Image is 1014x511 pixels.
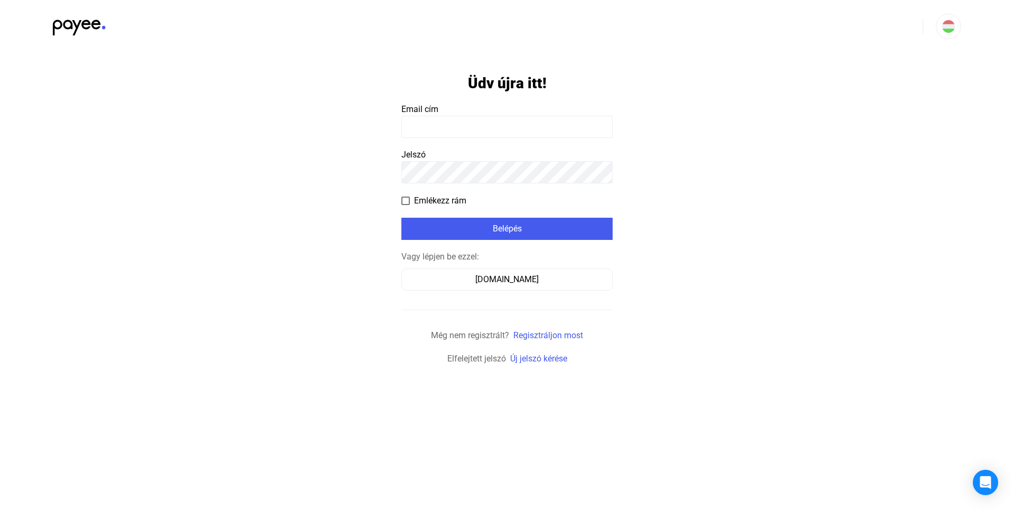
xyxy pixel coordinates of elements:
div: Open Intercom Messenger [973,470,998,495]
span: Még nem regisztrált? [431,330,509,340]
div: [DOMAIN_NAME] [405,273,609,286]
span: Emlékezz rám [414,194,466,207]
img: HU [942,20,955,33]
h1: Üdv újra itt! [468,74,547,92]
span: Email cím [401,104,438,114]
a: Regisztráljon most [513,330,583,340]
img: black-payee-blue-dot.svg [53,14,106,35]
button: HU [936,14,961,39]
div: Vagy lépjen be ezzel: [401,250,613,263]
span: Elfelejtett jelszó [447,354,506,364]
span: Jelszó [401,150,426,160]
div: Belépés [405,222,609,235]
a: Új jelszó kérése [510,354,567,364]
a: [DOMAIN_NAME] [401,274,613,284]
button: Belépés [401,218,613,240]
button: [DOMAIN_NAME] [401,268,613,291]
